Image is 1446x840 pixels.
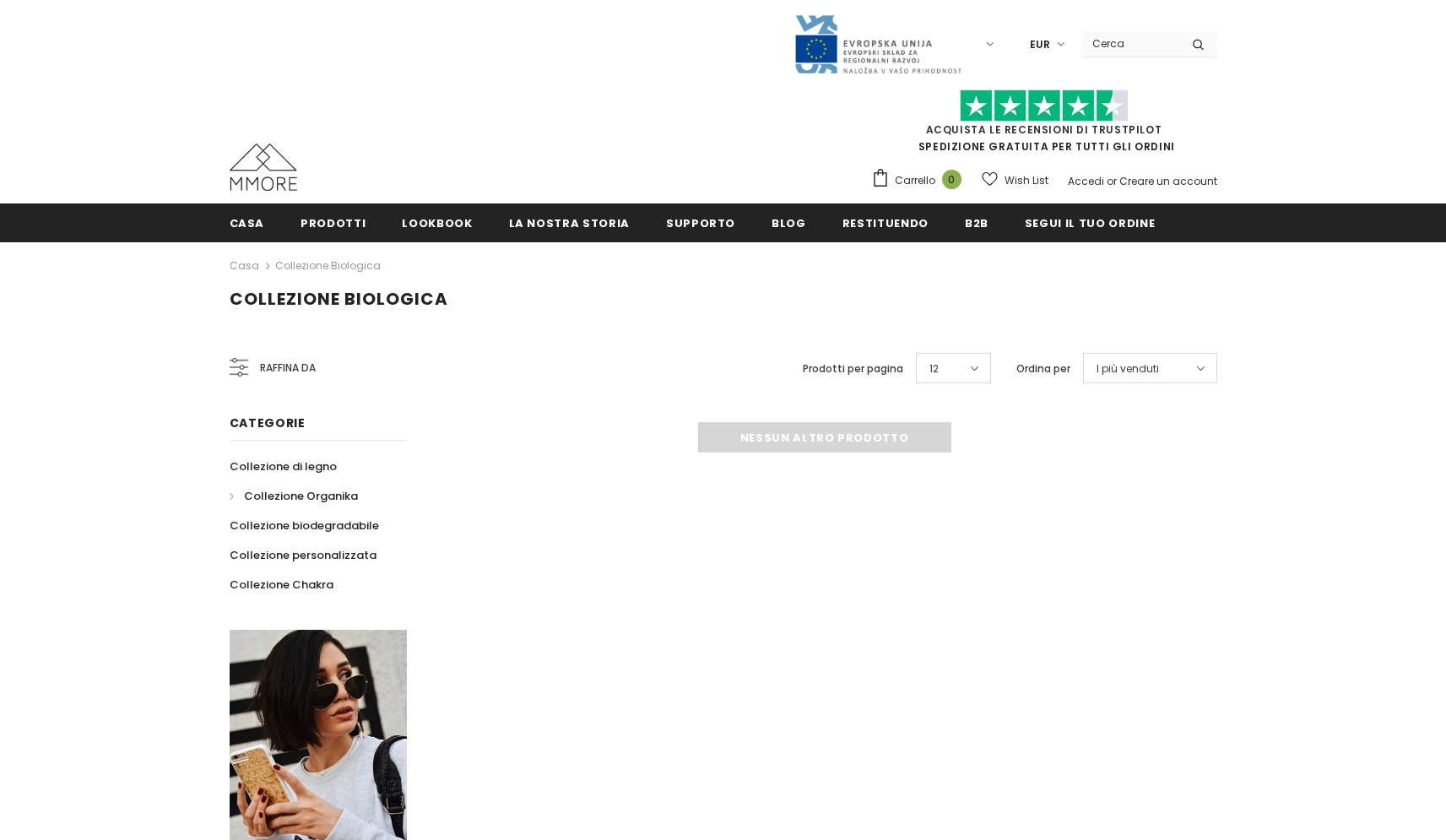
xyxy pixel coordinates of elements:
a: Collezione biodegradabile [230,511,379,540]
a: Lookbook [402,203,472,241]
span: Collezione biologica [230,287,448,311]
span: SPEDIZIONE GRATUITA PER TUTTI GLI ORDINI [871,97,1217,154]
a: Blog [772,203,806,241]
span: supporto [666,215,735,231]
a: La nostra storia [509,203,630,241]
a: Prodotti [301,203,366,241]
a: Wish List [982,165,1048,195]
span: Segui il tuo ordine [1025,215,1155,231]
span: Collezione di legno [230,458,337,474]
img: Fidati di Pilot Stars [960,89,1129,122]
span: B2B [965,215,988,231]
a: Acquista le recensioni di TrustPilot [926,122,1162,137]
a: supporto [666,203,735,241]
span: Blog [772,215,806,231]
a: Collezione biologica [275,258,381,273]
span: 0 [942,170,961,189]
a: Collezione Chakra [230,570,333,599]
label: Prodotti per pagina [803,360,903,377]
a: B2B [965,203,988,241]
a: Javni Razpis [793,36,962,51]
img: Javni Razpis [793,14,962,75]
img: Casi MMORE [230,144,297,191]
span: 12 [929,360,939,377]
span: Collezione biodegradabile [230,518,379,534]
a: Segui il tuo ordine [1025,203,1155,241]
span: EUR [1030,36,1050,53]
span: I più venduti [1097,360,1159,377]
span: Categorie [230,415,306,431]
span: Lookbook [402,215,472,231]
span: Prodotti [301,215,366,231]
span: Restituendo [842,215,929,231]
a: Collezione personalizzata [230,540,376,570]
a: Collezione Organika [230,481,358,511]
a: Casa [230,256,259,276]
span: or [1107,174,1117,188]
span: Collezione Organika [244,488,358,504]
a: Restituendo [842,203,929,241]
span: Carrello [895,172,935,189]
input: Search Site [1082,31,1179,56]
label: Ordina per [1016,360,1070,377]
span: La nostra storia [509,215,630,231]
a: Casa [230,203,265,241]
a: Accedi [1068,174,1104,188]
span: Raffina da [260,359,316,377]
a: Collezione di legno [230,452,337,481]
span: Collezione personalizzata [230,547,376,563]
span: Wish List [1005,172,1048,189]
span: Casa [230,215,265,231]
span: Collezione Chakra [230,577,333,593]
a: Creare un account [1119,174,1217,188]
a: Carrello 0 [871,168,970,193]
